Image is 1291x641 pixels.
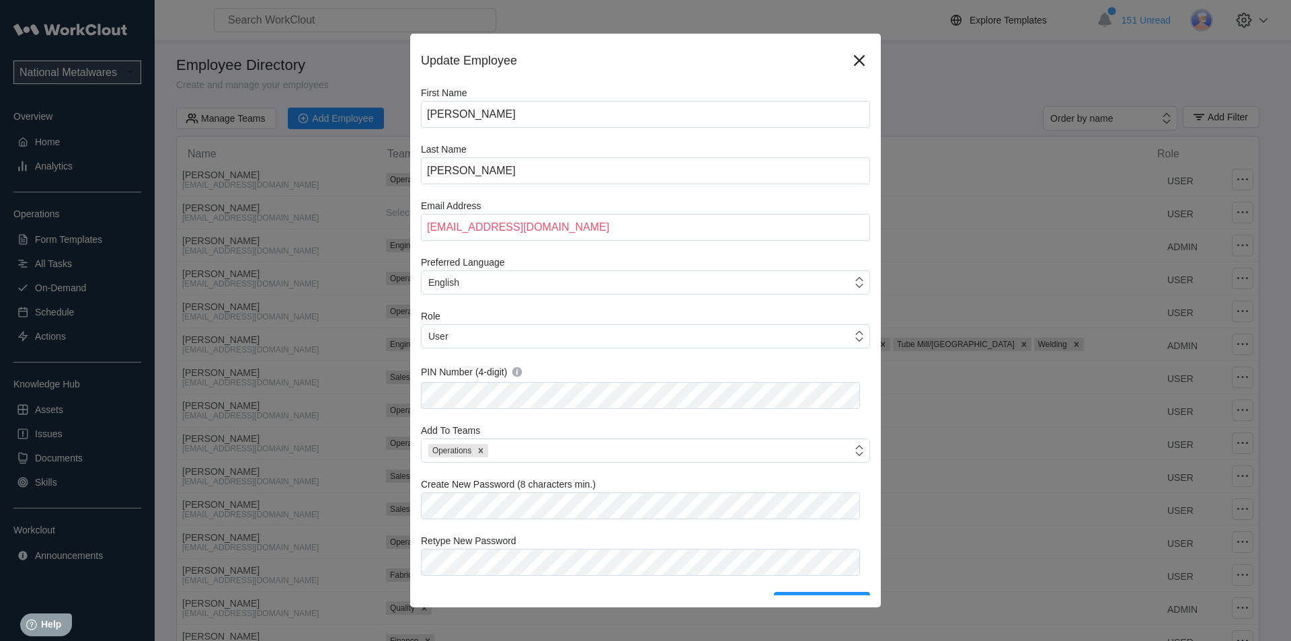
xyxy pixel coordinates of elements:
[421,200,870,214] label: Email Address
[421,479,870,492] label: Create New Password (8 characters min.)
[421,157,870,184] input: Last Name
[421,101,870,128] input: First Name
[421,54,849,68] div: Update Employee
[421,535,870,549] label: Retype New Password
[421,144,870,157] label: Last Name
[421,257,870,270] label: Preferred Language
[421,87,870,101] label: First Name
[421,214,870,241] input: Enter your email
[421,425,870,439] label: Add To Teams
[421,365,870,382] label: PIN Number (4-digit)
[421,311,870,324] label: Role
[774,592,870,612] button: Update Employee
[428,444,473,457] div: Operations
[428,331,448,342] div: User
[428,277,459,288] div: English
